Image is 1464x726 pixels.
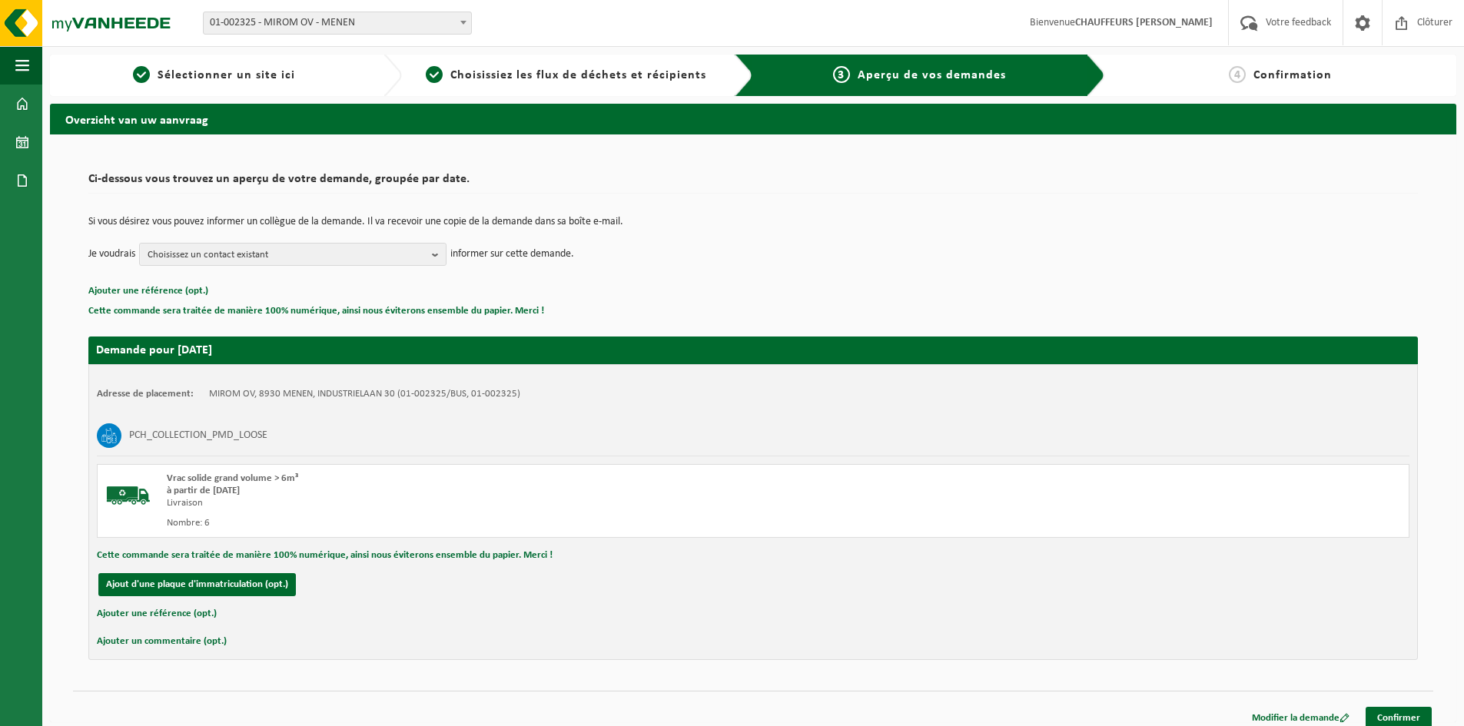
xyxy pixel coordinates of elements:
[88,301,544,321] button: Cette commande sera traitée de manière 100% numérique, ainsi nous éviterons ensemble du papier. M...
[204,12,471,34] span: 01-002325 - MIROM OV - MENEN
[450,243,574,266] p: informer sur cette demande.
[426,66,443,83] span: 2
[158,69,295,81] span: Sélectionner un site ici
[167,473,298,483] span: Vrac solide grand volume > 6m³
[1253,69,1332,81] span: Confirmation
[1075,17,1213,28] strong: CHAUFFEURS [PERSON_NAME]
[129,423,267,448] h3: PCH_COLLECTION_PMD_LOOSE
[88,173,1418,194] h2: Ci-dessous vous trouvez un aperçu de votre demande, groupée par date.
[1229,66,1246,83] span: 4
[58,66,371,85] a: 1Sélectionner un site ici
[50,104,1456,134] h2: Overzicht van uw aanvraag
[410,66,723,85] a: 2Choisissiez les flux de déchets et récipients
[97,632,227,651] button: Ajouter un commentaire (opt.)
[97,389,194,399] strong: Adresse de placement:
[833,66,850,83] span: 3
[167,497,815,509] div: Livraison
[858,69,1006,81] span: Aperçu de vos demandes
[88,217,1418,227] p: Si vous désirez vous pouvez informer un collègue de la demande. Il va recevoir une copie de la de...
[148,244,426,267] span: Choisissez un contact existant
[98,573,296,596] button: Ajout d'une plaque d'immatriculation (opt.)
[450,69,706,81] span: Choisissiez les flux de déchets et récipients
[88,281,208,301] button: Ajouter une référence (opt.)
[96,344,212,356] strong: Demande pour [DATE]
[167,486,240,496] strong: à partir de [DATE]
[209,388,520,400] td: MIROM OV, 8930 MENEN, INDUSTRIELAAN 30 (01-002325/BUS, 01-002325)
[97,604,217,624] button: Ajouter une référence (opt.)
[203,12,472,35] span: 01-002325 - MIROM OV - MENEN
[97,545,553,565] button: Cette commande sera traitée de manière 100% numérique, ainsi nous éviterons ensemble du papier. M...
[139,243,447,266] button: Choisissez un contact existant
[88,243,135,266] p: Je voudrais
[133,66,150,83] span: 1
[167,517,815,529] div: Nombre: 6
[105,472,151,519] img: BL-SO-LV.png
